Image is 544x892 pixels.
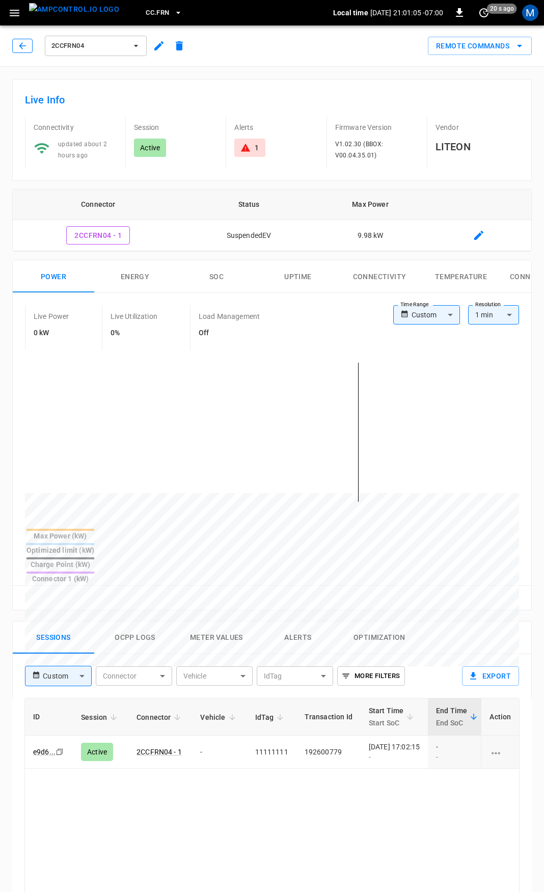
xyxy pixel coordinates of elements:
[339,260,420,293] button: Connectivity
[199,311,260,321] p: Load Management
[176,260,257,293] button: SOC
[13,260,94,293] button: Power
[462,666,519,686] button: Export
[369,705,404,729] div: Start Time
[111,311,157,321] p: Live Utilization
[13,621,94,654] button: Sessions
[13,190,183,220] th: Connector
[111,328,157,339] h6: 0%
[255,711,287,723] span: IdTag
[183,220,314,252] td: SuspendedEV
[140,143,160,153] p: Active
[137,711,184,723] span: Connector
[43,666,91,686] div: Custom
[400,301,429,309] label: Time Range
[134,122,217,132] p: Session
[489,747,511,757] div: charging session options
[296,698,361,736] th: Transaction Id
[34,311,69,321] p: Live Power
[257,621,339,654] button: Alerts
[335,122,419,132] p: Firmware Version
[257,260,339,293] button: Uptime
[337,666,405,686] button: More Filters
[475,301,501,309] label: Resolution
[25,698,73,736] th: ID
[13,190,531,252] table: connector table
[58,141,107,159] span: updated about 2 hours ago
[234,122,318,132] p: Alerts
[81,711,120,723] span: Session
[369,717,404,729] p: Start SoC
[255,143,259,153] div: 1
[29,3,119,16] img: ampcontrol.io logo
[436,717,467,729] p: End SoC
[428,37,532,56] div: remote commands options
[183,190,314,220] th: Status
[420,260,502,293] button: Temperature
[436,705,480,729] span: End TimeEnd SoC
[146,7,169,19] span: CC.FRN
[66,226,130,245] button: 2CCFRN04 - 1
[476,5,492,21] button: set refresh interval
[94,260,176,293] button: Energy
[176,621,257,654] button: Meter Values
[25,92,519,108] h6: Live Info
[94,621,176,654] button: Ocpp logs
[481,698,519,736] th: Action
[142,3,186,23] button: CC.FRN
[34,122,117,132] p: Connectivity
[200,711,238,723] span: Vehicle
[314,220,426,252] td: 9.98 kW
[436,122,519,132] p: Vendor
[314,190,426,220] th: Max Power
[45,36,147,56] button: 2CCFRN04
[468,305,519,325] div: 1 min
[412,305,460,325] div: Custom
[522,5,538,21] div: profile-icon
[369,705,417,729] span: Start TimeStart SoC
[333,8,368,18] p: Local time
[34,328,69,339] h6: 0 kW
[436,705,467,729] div: End Time
[335,141,384,159] span: V1.02.30 (BBOX: V00.04.35.01)
[436,139,519,155] h6: LITEON
[51,40,127,52] span: 2CCFRN04
[487,4,517,14] span: 20 s ago
[199,328,260,339] h6: Off
[428,37,532,56] button: Remote Commands
[370,8,443,18] p: [DATE] 21:01:05 -07:00
[339,621,420,654] button: Optimization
